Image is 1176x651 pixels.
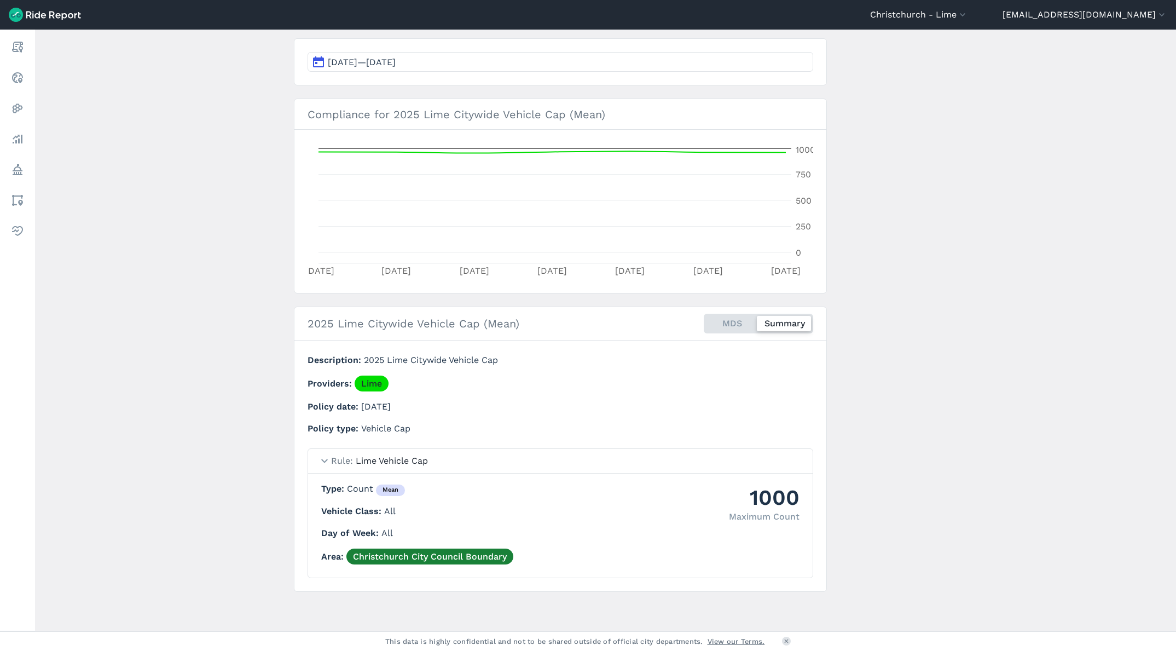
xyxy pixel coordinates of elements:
span: [DATE]—[DATE] [328,57,396,67]
span: Policy type [308,423,361,434]
tspan: 500 [796,195,812,206]
tspan: 750 [796,169,811,180]
div: Maximum Count [729,510,800,523]
img: Ride Report [9,8,81,22]
a: Policy [8,160,27,180]
a: Health [8,221,27,241]
summary: RuleLime Vehicle Cap [308,449,813,474]
button: Christchurch - Lime [870,8,968,21]
span: Policy date [308,401,361,412]
button: [DATE]—[DATE] [308,52,813,72]
tspan: [DATE] [537,266,567,276]
a: Report [8,37,27,57]
tspan: 250 [796,221,811,232]
span: Rule [331,456,356,466]
tspan: 1000 [796,145,815,155]
a: Christchurch City Council Boundary [346,549,513,564]
span: [DATE] [361,401,391,412]
span: Day of Week [321,528,381,538]
span: 2025 Lime Citywide Vehicle Cap [364,355,498,365]
div: mean [376,485,405,497]
span: All [381,528,393,538]
span: Vehicle Class [321,506,384,516]
span: Providers [308,378,355,389]
h2: 2025 Lime Citywide Vehicle Cap (Mean) [308,315,519,332]
tspan: [DATE] [693,266,722,276]
h3: Compliance for 2025 Lime Citywide Vehicle Cap (Mean) [294,99,826,130]
a: Lime [355,376,389,391]
tspan: 0 [796,247,801,258]
span: Description [308,355,364,365]
a: View our Terms. [708,636,765,647]
span: Count [347,483,405,494]
span: Lime Vehicle Cap [356,456,428,466]
a: Areas [8,191,27,210]
span: Area [321,551,346,562]
button: [EMAIL_ADDRESS][DOMAIN_NAME] [1003,8,1167,21]
a: Realtime [8,68,27,88]
span: Vehicle Cap [361,423,410,434]
tspan: [DATE] [459,266,489,276]
tspan: [DATE] [381,266,411,276]
div: 1000 [729,482,800,512]
tspan: [DATE] [304,266,334,276]
tspan: [DATE] [771,266,801,276]
span: Type [321,483,347,494]
tspan: [DATE] [615,266,645,276]
span: All [384,506,396,516]
a: Heatmaps [8,99,27,118]
a: Analyze [8,129,27,149]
